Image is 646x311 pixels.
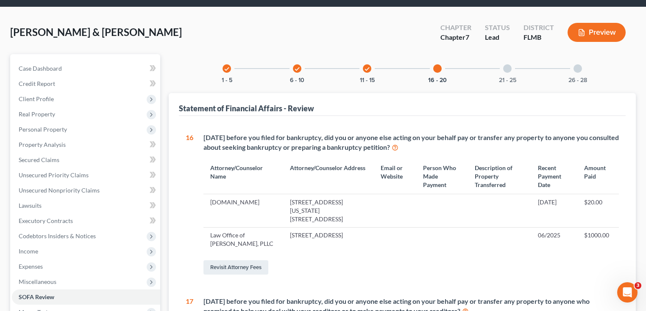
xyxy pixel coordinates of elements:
div: FLMB [523,33,554,42]
span: Real Property [19,110,55,118]
div: [DATE] before you filed for bankruptcy, did you or anyone else acting on your behalf pay or trans... [203,133,619,152]
div: Chapter [440,23,471,33]
button: 21 - 25 [499,77,516,83]
span: Case Dashboard [19,65,62,72]
div: Chapter [440,33,471,42]
td: [DOMAIN_NAME] [203,194,283,227]
span: Miscellaneous [19,278,56,285]
span: Unsecured Priority Claims [19,171,89,179]
td: [DATE] [531,194,578,227]
a: Case Dashboard [12,61,160,76]
i: check [224,66,230,72]
a: SOFA Review [12,289,160,305]
th: Description of Property Transferred [468,159,531,194]
span: Income [19,248,38,255]
th: Person Who Made Payment [416,159,468,194]
td: $1000.00 [577,227,619,252]
button: 11 - 15 [360,77,375,83]
a: Property Analysis [12,137,160,152]
td: [STREET_ADDRESS] [283,227,374,252]
span: Credit Report [19,80,55,87]
div: Status [485,23,510,33]
button: 1 - 5 [222,77,232,83]
a: Revisit Attorney Fees [203,260,268,275]
span: Expenses [19,263,43,270]
a: Unsecured Nonpriority Claims [12,183,160,198]
span: Executory Contracts [19,217,73,224]
a: Credit Report [12,76,160,91]
th: Attorney/Counselor Name [203,159,283,194]
th: Attorney/Counselor Address [283,159,374,194]
a: Lawsuits [12,198,160,213]
button: Preview [568,23,626,42]
div: Lead [485,33,510,42]
i: check [294,66,300,72]
button: 16 - 20 [428,77,447,83]
a: Secured Claims [12,152,160,168]
th: Email or Website [374,159,416,194]
th: Amount Paid [577,159,619,194]
span: Unsecured Nonpriority Claims [19,187,100,194]
span: SOFA Review [19,293,54,300]
td: $20.00 [577,194,619,227]
td: [STREET_ADDRESS][US_STATE] [STREET_ADDRESS] [283,194,374,227]
div: District [523,23,554,33]
span: Codebtors Insiders & Notices [19,232,96,239]
span: Personal Property [19,126,67,133]
span: 7 [465,33,469,41]
span: Property Analysis [19,141,66,148]
iframe: Intercom live chat [617,282,638,303]
button: 26 - 28 [568,77,587,83]
span: Client Profile [19,95,54,102]
a: Unsecured Priority Claims [12,168,160,183]
span: Secured Claims [19,156,59,163]
span: [PERSON_NAME] & [PERSON_NAME] [10,26,182,38]
a: Executory Contracts [12,213,160,228]
td: 06/2025 [531,227,578,252]
div: Statement of Financial Affairs - Review [179,103,314,113]
span: Lawsuits [19,202,42,209]
div: 16 [186,133,193,276]
span: 3 [635,282,641,289]
i: check [364,66,370,72]
td: Law Office of [PERSON_NAME], PLLC [203,227,283,252]
button: 6 - 10 [290,77,304,83]
th: Recent Payment Date [531,159,578,194]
